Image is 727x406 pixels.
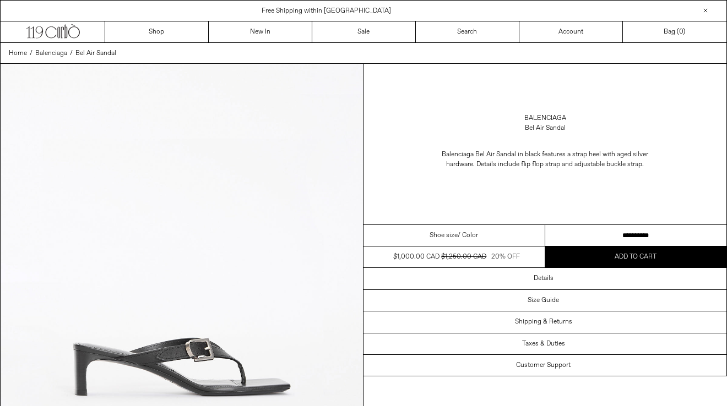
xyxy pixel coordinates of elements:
a: New In [209,21,312,42]
span: / [30,48,32,58]
span: ) [679,27,685,37]
span: Home [9,49,27,58]
button: Add to cart [545,246,727,267]
span: 20% OFF [491,252,520,262]
a: Home [9,48,27,58]
a: Account [519,21,623,42]
h3: Shipping & Returns [515,318,572,326]
a: Bag () [623,21,726,42]
div: Bel Air Sandal [525,123,566,133]
a: Shop [105,21,209,42]
span: Shoe size [430,231,458,240]
a: Free Shipping within [GEOGRAPHIC_DATA] [262,7,391,15]
a: Balenciaga [35,48,67,58]
span: Bel Air Sandal [75,49,116,58]
a: Sale [312,21,416,42]
a: Bel Air Sandal [75,48,116,58]
span: Balenciaga [35,49,67,58]
span: / Color [458,231,478,240]
h3: Details [534,275,554,282]
span: $1,000.00 CAD [393,253,440,261]
h3: Size Guide [528,297,559,304]
a: Search [416,21,519,42]
h3: Customer Support [516,361,571,369]
s: $1,250.00 CAD [441,253,486,261]
h3: Taxes & Duties [522,340,565,348]
span: / [70,48,73,58]
a: Balenciaga [524,113,566,123]
p: Balenciaga Bel Air Sandal in black features a strap heel with aged silver hardware. Details inclu... [435,144,655,175]
span: Add to cart [615,253,657,261]
span: 0 [679,28,683,36]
